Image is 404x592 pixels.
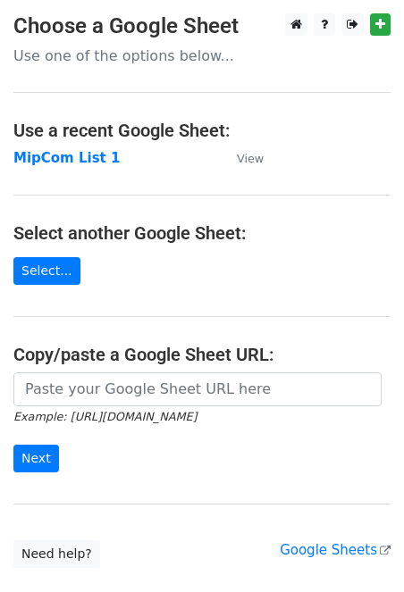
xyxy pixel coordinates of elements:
h4: Use a recent Google Sheet: [13,120,391,141]
input: Next [13,445,59,472]
a: Need help? [13,540,100,568]
a: View [219,150,264,166]
small: View [237,152,264,165]
p: Use one of the options below... [13,46,391,65]
a: Google Sheets [280,542,391,558]
a: Select... [13,257,80,285]
small: Example: [URL][DOMAIN_NAME] [13,410,197,423]
input: Paste your Google Sheet URL here [13,372,382,406]
h4: Select another Google Sheet: [13,222,391,244]
a: MipCom List 1 [13,150,120,166]
h3: Choose a Google Sheet [13,13,391,39]
h4: Copy/paste a Google Sheet URL: [13,344,391,365]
